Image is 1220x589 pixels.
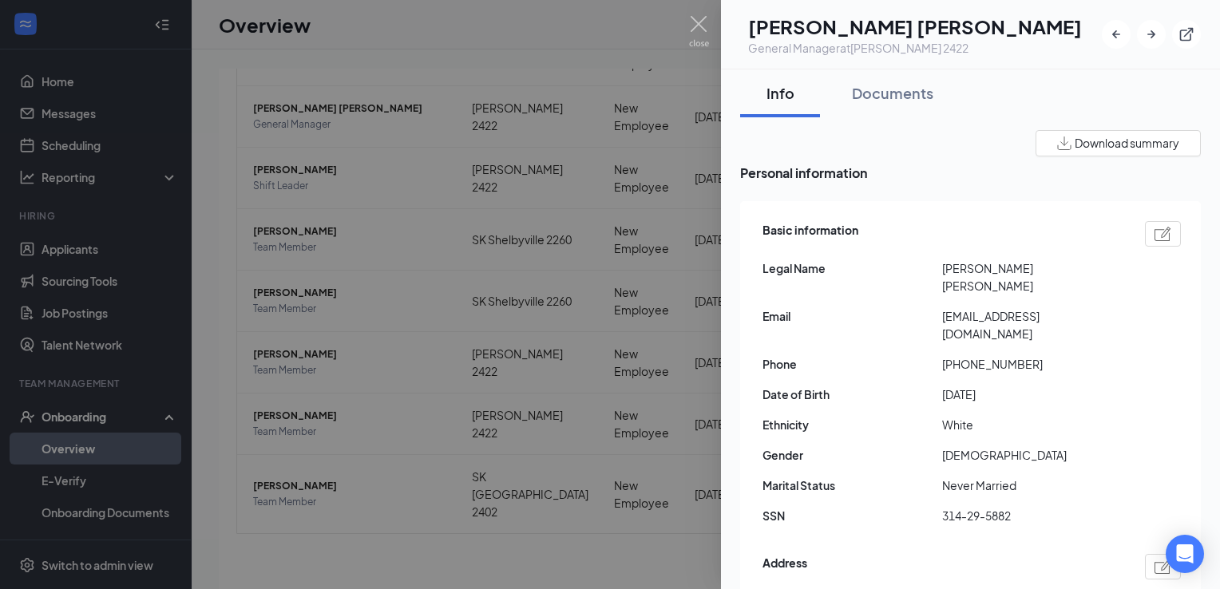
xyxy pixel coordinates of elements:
[1108,26,1124,42] svg: ArrowLeftNew
[1036,130,1201,156] button: Download summary
[942,507,1122,524] span: 314-29-5882
[762,416,942,433] span: Ethnicity
[1137,20,1166,49] button: ArrowRight
[762,554,807,579] span: Address
[740,163,1201,183] span: Personal information
[762,385,942,403] span: Date of Birth
[762,307,942,325] span: Email
[762,446,942,464] span: Gender
[1075,135,1179,152] span: Download summary
[748,13,1082,40] h1: [PERSON_NAME] [PERSON_NAME]
[942,446,1122,464] span: [DEMOGRAPHIC_DATA]
[942,416,1122,433] span: White
[762,259,942,277] span: Legal Name
[762,476,942,494] span: Marital Status
[762,221,858,247] span: Basic information
[1166,535,1204,573] div: Open Intercom Messenger
[942,307,1122,342] span: [EMAIL_ADDRESS][DOMAIN_NAME]
[748,40,1082,56] div: General Manager at [PERSON_NAME] 2422
[1143,26,1159,42] svg: ArrowRight
[942,355,1122,373] span: [PHONE_NUMBER]
[942,476,1122,494] span: Never Married
[1102,20,1131,49] button: ArrowLeftNew
[762,355,942,373] span: Phone
[1178,26,1194,42] svg: ExternalLink
[1172,20,1201,49] button: ExternalLink
[762,507,942,524] span: SSN
[942,259,1122,294] span: [PERSON_NAME] [PERSON_NAME]
[852,83,933,103] div: Documents
[942,385,1122,403] span: [DATE]
[756,83,804,103] div: Info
